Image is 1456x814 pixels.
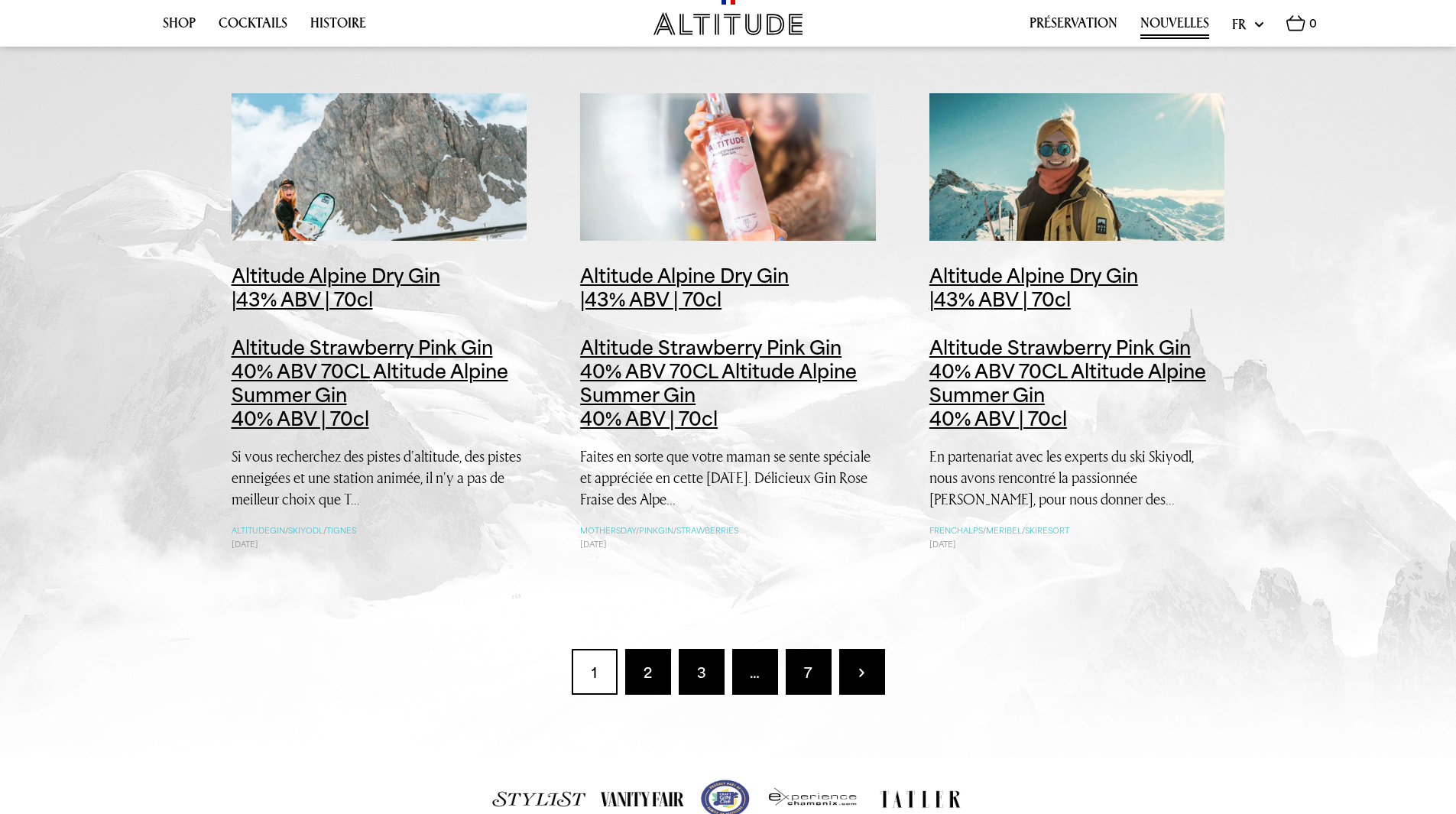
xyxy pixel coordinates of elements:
[1025,526,1069,535] a: skiresort
[929,264,1191,382] span: Altitude Alpine Dry Gin |43% ABV | 70cl Altitude Strawberry Pink Gin 40% ABV 70CL
[786,649,832,695] a: 7
[929,525,1225,536] li: / /
[163,15,196,39] a: Shop
[653,12,803,35] img: Altitude Gin
[580,525,876,536] li: / /
[679,649,725,695] a: 3
[232,264,527,430] a: Altitude Alpine Dry Gin|43% ABV | 70clAltitude Strawberry Pink Gin40% ABV 70CL Altitude Alpine Su...
[580,446,876,510] p: Faites en sorte que votre maman se sente spéciale et appréciée en cette [DATE]. Délicieux Gin Ros...
[580,539,876,550] li: [DATE]
[232,526,285,535] a: altitudegin
[232,525,527,536] li: / /
[929,539,1225,550] li: [DATE]
[986,526,1022,535] a: meribel
[1286,15,1305,31] img: Basket
[288,526,323,535] a: skiyodl
[929,264,1225,430] a: Altitude Alpine Dry Gin|43% ABV | 70clAltitude Strawberry Pink Gin40% ABV 70CL Altitude Alpine Su...
[580,93,876,241] img: The perfect gin gift for Mother's Day
[326,526,356,535] a: tignes
[232,446,527,510] p: Si vous recherchez des pistes d'altitude, des pistes enneigées et une station animée, il n'y a pa...
[639,526,673,535] a: pinkgin
[859,668,864,677] img: Next
[676,526,738,535] a: strawberries
[580,526,636,535] a: mothersday
[580,264,841,382] span: Altitude Alpine Dry Gin |43% ABV | 70cl Altitude Strawberry Pink Gin 40% ABV 70CL
[580,264,876,430] a: Altitude Alpine Dry Gin|43% ABV | 70clAltitude Strawberry Pink Gin40% ABV 70CL Altitude Alpine Su...
[625,649,671,695] a: 2
[232,360,508,430] span: Altitude Alpine Summer Gin 40% ABV | 70cl
[232,264,493,382] span: Altitude Alpine Dry Gin |43% ABV | 70cl Altitude Strawberry Pink Gin 40% ABV 70CL
[929,360,1206,430] span: Altitude Alpine Summer Gin 40% ABV | 70cl
[929,93,1225,241] img: Megan's Méribel - handpicked favourites
[310,15,366,39] a: Histoire
[1030,15,1117,39] a: Préservation
[232,539,527,550] li: [DATE]
[929,526,983,535] a: frenchalps
[1286,15,1317,40] a: 0
[572,649,618,695] span: 1
[929,446,1225,510] p: En partenariat avec les experts du ski Skiyodl, nous avons rencontré la passionnée [PERSON_NAME],...
[1140,15,1209,39] a: Nouvelles
[580,360,857,430] span: Altitude Alpine Summer Gin 40% ABV | 70cl
[232,93,527,241] img: Catissa's Tignes - The Lowdown
[219,15,287,39] a: Cocktails
[732,649,778,695] span: …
